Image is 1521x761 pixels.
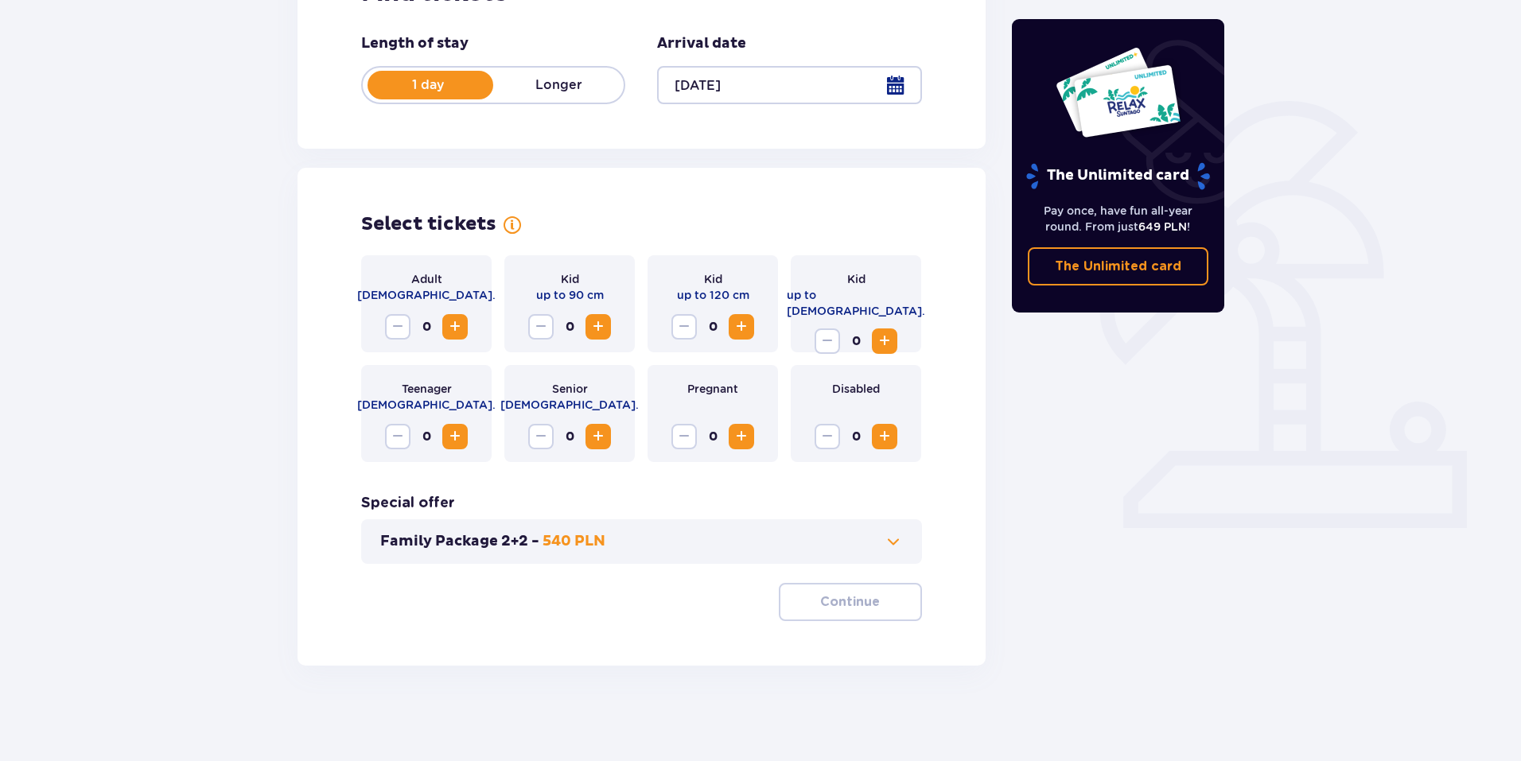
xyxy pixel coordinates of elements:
button: Increase [585,424,611,449]
button: Decrease [815,328,840,354]
p: 540 PLN [543,532,605,551]
p: Arrival date [657,34,746,53]
p: [DEMOGRAPHIC_DATA]. [357,287,496,303]
h3: Special offer [361,494,455,513]
h2: Select tickets [361,212,496,236]
p: [DEMOGRAPHIC_DATA]. [357,397,496,413]
button: Decrease [671,314,697,340]
span: 0 [700,424,725,449]
button: Decrease [385,314,410,340]
button: Continue [779,583,922,621]
p: up to 90 cm [536,287,604,303]
img: Two entry cards to Suntago with the word 'UNLIMITED RELAX', featuring a white background with tro... [1055,46,1181,138]
p: Teenager [402,381,452,397]
p: Length of stay [361,34,469,53]
button: Increase [442,424,468,449]
button: Increase [729,314,754,340]
button: Family Package 2+2 -540 PLN [380,532,903,551]
p: Longer [493,76,624,94]
button: Decrease [671,424,697,449]
span: 0 [843,424,869,449]
p: Family Package 2+2 - [380,532,539,551]
p: Pay once, have fun all-year round. From just ! [1028,203,1209,235]
p: Kid [704,271,722,287]
span: 0 [557,314,582,340]
p: The Unlimited card [1025,162,1212,190]
p: 1 day [363,76,493,94]
button: Increase [729,424,754,449]
p: Continue [820,593,880,611]
button: Decrease [528,424,554,449]
span: 0 [557,424,582,449]
span: 0 [414,424,439,449]
p: Disabled [832,381,880,397]
span: 0 [843,328,869,354]
button: Increase [872,328,897,354]
button: Decrease [815,424,840,449]
button: Decrease [528,314,554,340]
a: The Unlimited card [1028,247,1209,285]
button: Increase [585,314,611,340]
p: The Unlimited card [1055,258,1181,275]
span: 0 [414,314,439,340]
p: [DEMOGRAPHIC_DATA]. [500,397,639,413]
button: Increase [872,424,897,449]
button: Decrease [385,424,410,449]
span: 649 PLN [1138,220,1187,233]
p: up to [DEMOGRAPHIC_DATA]. [787,287,925,319]
p: Pregnant [687,381,738,397]
p: Kid [847,271,866,287]
span: 0 [700,314,725,340]
p: Senior [552,381,588,397]
button: Increase [442,314,468,340]
p: Kid [561,271,579,287]
p: Adult [411,271,442,287]
p: up to 120 cm [677,287,749,303]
